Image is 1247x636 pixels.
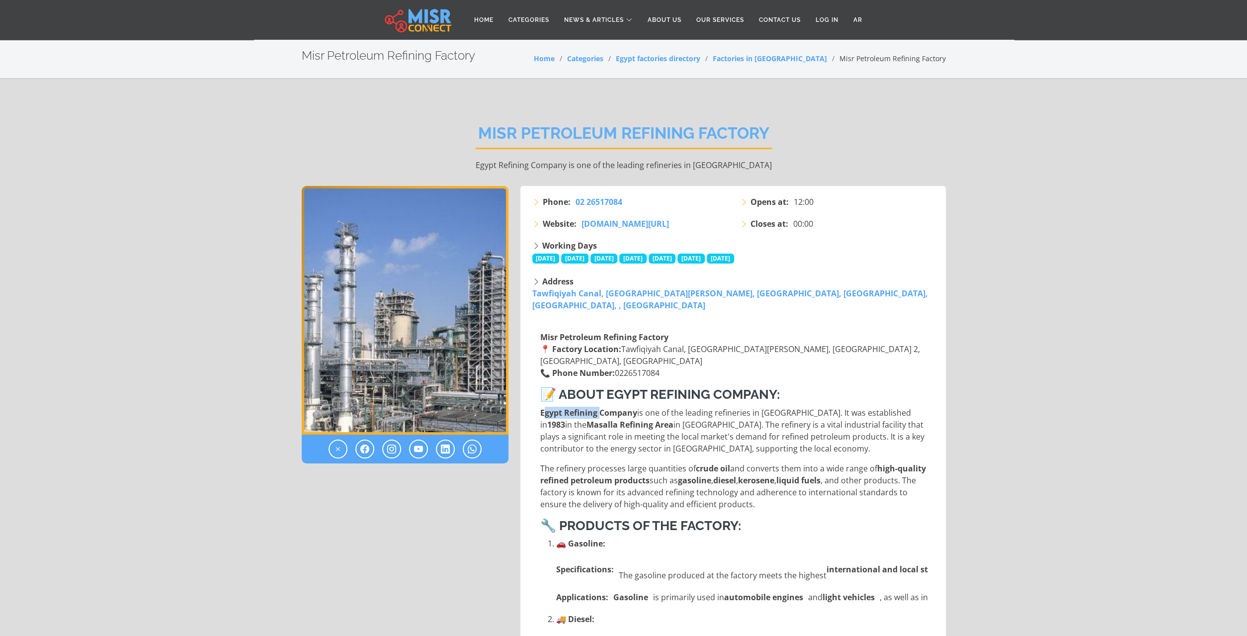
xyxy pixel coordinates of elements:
strong: high-quality refined petroleum products [540,463,926,486]
a: Log in [808,10,846,29]
span: [DATE] [532,254,560,264]
img: main.misr_connect [385,7,451,32]
span: 02 26517084 [576,196,622,207]
span: [DOMAIN_NAME][URL] [582,218,669,229]
strong: Address [542,276,574,287]
strong: Masalla Refining Area [586,419,673,430]
strong: Misr Petroleum Refining Factory 📍 Factory Location: [540,332,668,355]
strong: gasoline [678,475,711,486]
strong: diesel [713,475,736,486]
li: is primarily used in and , as well as in industries like and . [556,591,928,603]
a: Tawfiqiyah Canal, [GEOGRAPHIC_DATA][PERSON_NAME], [GEOGRAPHIC_DATA], [GEOGRAPHIC_DATA], [GEOGRAPH... [532,288,928,311]
strong: crude oil [696,463,730,474]
img: Misr Petroleum Refining Factory [302,186,508,435]
span: [DATE] [619,254,647,264]
strong: kerosene [738,475,774,486]
strong: automobile engines [724,591,803,603]
strong: Website: [543,218,577,230]
p: is one of the leading refineries in [GEOGRAPHIC_DATA]. It was established in in the in [GEOGRAPHI... [540,407,928,454]
p: The refinery processes large quantities of and converts them into a wide range of such as , , , ,... [540,462,928,510]
li: The gasoline produced at the factory meets the highest to ensure in and . The gasoline is refined... [556,557,928,581]
strong: Opens at: [750,196,789,208]
strong: liquid fuels [776,475,821,486]
strong: Closes at: [750,218,788,230]
strong: 🔧 Products of the Factory: [540,518,741,533]
a: Home [534,54,555,63]
strong: Gasoline [613,591,648,603]
p: Tawfiqiyah Canal, [GEOGRAPHIC_DATA][PERSON_NAME], [GEOGRAPHIC_DATA] 2, [GEOGRAPHIC_DATA], [GEOGRA... [540,331,928,379]
a: AR [846,10,870,29]
a: Categories [567,54,603,63]
span: [DATE] [677,254,705,264]
a: Home [467,10,501,29]
a: Factories in [GEOGRAPHIC_DATA] [713,54,827,63]
a: About Us [640,10,689,29]
a: News & Articles [557,10,640,29]
span: News & Articles [564,15,624,24]
strong: Working Days [542,240,597,251]
span: 12:00 [794,196,814,208]
p: Egypt Refining Company is one of the leading refineries in [GEOGRAPHIC_DATA] [302,159,946,171]
a: Our Services [689,10,751,29]
span: [DATE] [590,254,618,264]
span: [DATE] [707,254,734,264]
h2: Misr Petroleum Refining Factory [476,124,772,149]
a: Categories [501,10,557,29]
h2: Misr Petroleum Refining Factory [302,49,475,63]
strong: Applications: [556,591,608,603]
strong: 🚚 Diesel: [556,614,594,625]
strong: light vehicles [823,591,875,603]
a: Contact Us [751,10,808,29]
strong: 🚗 Gasoline: [556,538,605,549]
a: [DOMAIN_NAME][URL] [582,218,669,230]
strong: 📞 Phone Number: [540,367,615,378]
strong: Specifications: [556,563,614,575]
span: [DATE] [561,254,588,264]
li: Misr Petroleum Refining Factory [827,53,946,64]
strong: 1983 [547,419,565,430]
strong: international and local standards [827,563,961,575]
strong: Phone: [543,196,571,208]
a: Egypt factories directory [616,54,700,63]
span: [DATE] [649,254,676,264]
a: 02 26517084 [576,196,622,208]
div: 1 / 1 [302,186,508,435]
span: 00:00 [793,218,813,230]
strong: Egypt Refining Company [540,407,637,418]
strong: 📝 About Egypt Refining Company: [540,387,780,402]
